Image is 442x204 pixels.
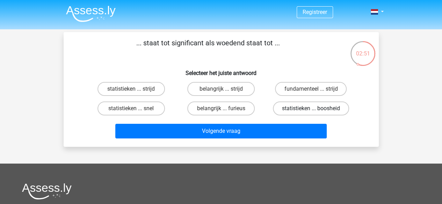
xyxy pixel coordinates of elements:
img: Assessly [66,6,116,22]
label: belangrijk ... strijd [187,82,255,96]
img: Assessly logo [22,183,72,199]
div: 02:51 [350,40,376,58]
p: ... staat tot significant als woedend staat tot ... [75,38,341,59]
label: statistieken ... snel [97,101,165,115]
label: statistieken ... strijd [97,82,165,96]
button: Volgende vraag [115,124,327,138]
h6: Selecteer het juiste antwoord [75,64,368,76]
label: fundamenteel ... strijd [275,82,347,96]
label: statistieken ... boosheid [273,101,349,115]
label: belangrijk ... furieus [187,101,255,115]
a: Registreer [303,9,327,15]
